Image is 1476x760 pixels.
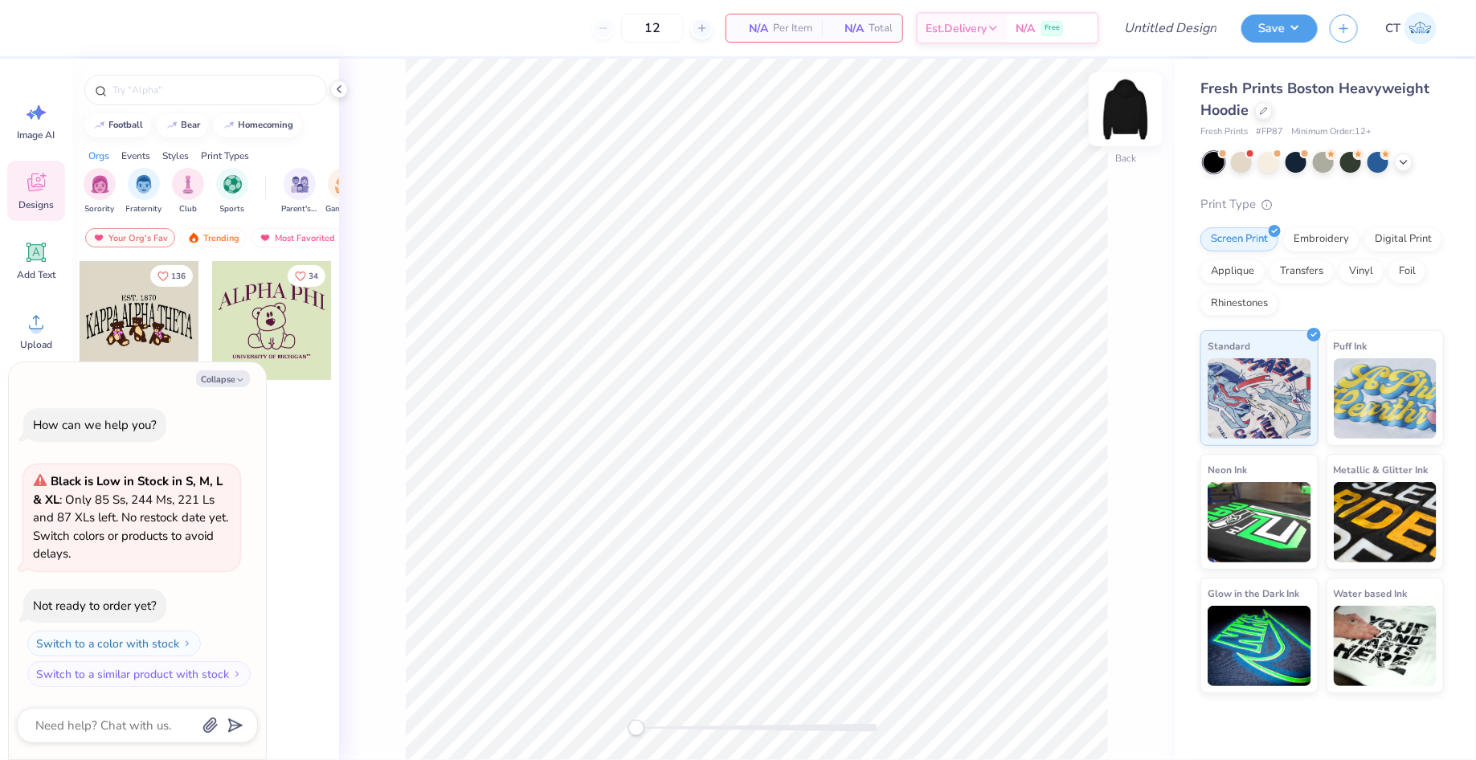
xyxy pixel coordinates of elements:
img: Parent's Weekend Image [291,175,309,194]
img: trending.gif [187,232,200,243]
span: Free [1045,22,1060,34]
span: Fresh Prints [1200,125,1248,139]
span: # FP87 [1256,125,1283,139]
div: Not ready to order yet? [33,598,157,614]
span: Neon Ink [1208,461,1247,478]
span: : Only 85 Ss, 244 Ms, 221 Ls and 87 XLs left. No restock date yet. Switch colors or products to a... [33,473,228,562]
img: Puff Ink [1334,358,1437,439]
button: football [84,113,151,137]
div: Events [121,149,150,163]
img: Water based Ink [1334,606,1437,686]
button: filter button [216,168,248,215]
div: Vinyl [1339,259,1384,284]
div: Most Favorited [251,228,342,247]
div: filter for Game Day [325,168,362,215]
button: Switch to a color with stock [27,631,201,656]
img: Carly Tapson [1404,12,1437,44]
img: Sorority Image [91,175,109,194]
img: Sports Image [223,175,242,194]
div: Transfers [1270,259,1334,284]
button: Save [1241,14,1318,43]
span: Glow in the Dark Ink [1208,585,1299,602]
span: CT [1385,19,1400,38]
span: Metallic & Glitter Ink [1334,461,1429,478]
span: Puff Ink [1334,337,1368,354]
span: 136 [171,272,186,280]
img: Neon Ink [1208,482,1311,562]
img: Club Image [179,175,197,194]
input: – – [621,14,684,43]
input: Untitled Design [1111,12,1229,44]
img: Fraternity Image [135,175,153,194]
div: Your Org's Fav [85,228,175,247]
div: filter for Fraternity [126,168,162,215]
img: Switch to a similar product with stock [232,669,242,679]
div: Foil [1388,259,1426,284]
div: Embroidery [1283,227,1359,251]
a: CT [1378,12,1444,44]
button: Like [288,265,325,287]
span: N/A [736,20,768,37]
div: Rhinestones [1200,292,1278,316]
img: most_fav.gif [259,232,272,243]
div: football [109,121,144,129]
span: 34 [309,272,318,280]
div: Digital Print [1364,227,1442,251]
div: bear [182,121,201,129]
button: filter button [281,168,318,215]
img: trend_line.gif [93,121,106,130]
button: Switch to a similar product with stock [27,661,251,687]
span: Parent's Weekend [281,203,318,215]
button: filter button [84,168,116,215]
div: Accessibility label [628,720,644,736]
span: Total [869,20,893,37]
img: Glow in the Dark Ink [1208,606,1311,686]
div: filter for Sports [216,168,248,215]
button: Like [150,265,193,287]
strong: Black is Low in Stock in S, M, L & XL [33,473,223,508]
button: homecoming [214,113,301,137]
div: homecoming [239,121,294,129]
span: Standard [1208,337,1250,354]
img: trend_line.gif [166,121,178,130]
span: Per Item [773,20,812,37]
img: Switch to a color with stock [182,639,192,648]
img: Metallic & Glitter Ink [1334,482,1437,562]
span: Sorority [85,203,115,215]
button: filter button [126,168,162,215]
div: filter for Sorority [84,168,116,215]
span: Club [179,203,197,215]
span: Designs [18,198,54,211]
img: Game Day Image [335,175,354,194]
img: most_fav.gif [92,232,105,243]
img: trend_line.gif [223,121,235,130]
img: Back [1094,77,1158,141]
div: filter for Parent's Weekend [281,168,318,215]
button: filter button [325,168,362,215]
span: Image AI [18,129,55,141]
span: Minimum Order: 12 + [1291,125,1372,139]
div: Print Types [201,149,249,163]
div: Styles [162,149,189,163]
span: Est. Delivery [926,20,987,37]
button: Collapse [196,370,250,387]
span: Fresh Prints Boston Heavyweight Hoodie [1200,79,1429,120]
span: Sports [220,203,245,215]
img: Standard [1208,358,1311,439]
div: How can we help you? [33,417,157,433]
button: filter button [172,168,204,215]
span: Water based Ink [1334,585,1408,602]
div: Orgs [88,149,109,163]
div: filter for Club [172,168,204,215]
div: Trending [180,228,247,247]
span: Upload [20,338,52,351]
span: Add Text [17,268,55,281]
span: N/A [832,20,864,37]
div: Screen Print [1200,227,1278,251]
span: Fraternity [126,203,162,215]
span: N/A [1016,20,1035,37]
div: Print Type [1200,195,1444,214]
div: Applique [1200,259,1265,284]
button: bear [157,113,208,137]
span: Game Day [325,203,362,215]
